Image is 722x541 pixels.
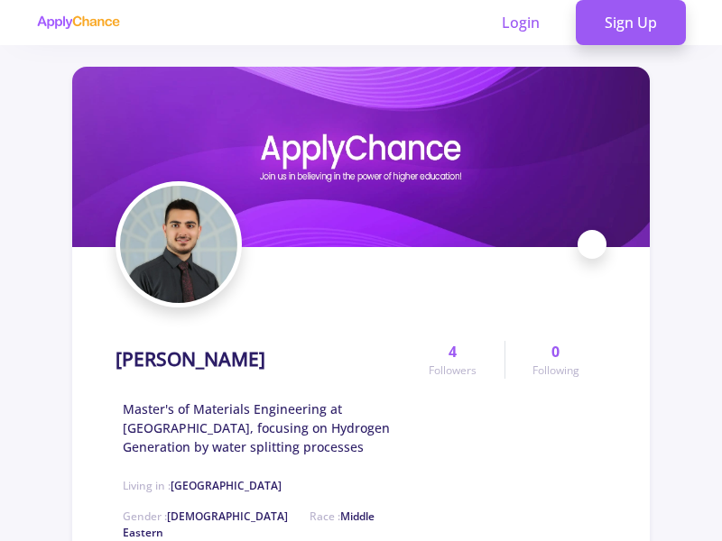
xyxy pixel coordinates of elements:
span: 4 [449,341,457,362]
img: Parsa Borhanicover image [72,67,650,247]
span: [GEOGRAPHIC_DATA] [171,478,282,493]
span: Middle Eastern [123,509,375,540]
h1: [PERSON_NAME] [116,348,265,371]
span: Living in : [123,478,282,493]
span: [DEMOGRAPHIC_DATA] [167,509,288,524]
span: 0 [551,341,560,362]
img: Parsa Borhaniavatar [120,186,237,303]
span: Followers [429,362,477,379]
span: Master's of Materials Engineering at [GEOGRAPHIC_DATA], focusing on Hydrogen Generation by water ... [123,399,402,456]
a: 0Following [504,341,606,379]
img: applychance logo text only [36,15,120,30]
span: Gender : [123,509,288,524]
a: 4Followers [402,341,504,379]
span: Following [532,362,579,379]
span: Race : [123,509,375,540]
